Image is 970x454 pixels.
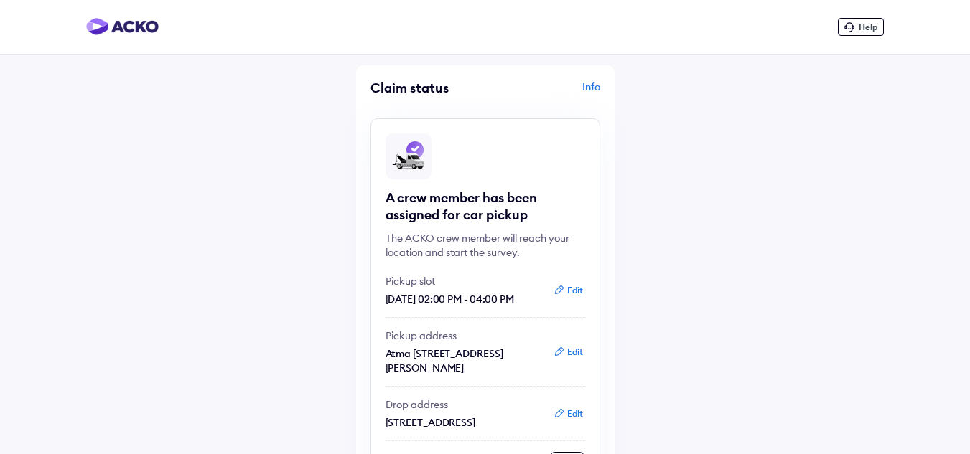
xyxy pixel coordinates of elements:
button: Edit [549,283,587,298]
div: Claim status [370,80,482,96]
img: horizontal-gradient.png [86,18,159,35]
p: Atma [STREET_ADDRESS][PERSON_NAME] [386,346,544,375]
p: [STREET_ADDRESS] [386,415,544,430]
button: Edit [549,407,587,421]
p: Pickup slot [386,274,544,288]
span: Help [859,22,877,32]
div: A crew member has been assigned for car pickup [386,189,585,224]
p: [DATE] 02:00 PM - 04:00 PM [386,292,544,306]
p: Pickup address [386,328,544,343]
div: The ACKO crew member will reach your location and start the survey. [386,231,585,260]
div: Info [489,80,600,107]
button: Edit [549,345,587,359]
p: Drop address [386,397,544,412]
